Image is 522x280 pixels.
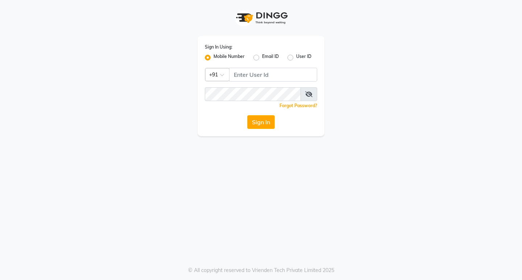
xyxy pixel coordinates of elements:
label: Email ID [262,53,279,62]
img: logo1.svg [232,7,290,29]
input: Username [205,87,301,101]
label: Sign In Using: [205,44,232,50]
a: Forgot Password? [279,103,317,108]
label: Mobile Number [214,53,245,62]
button: Sign In [247,115,275,129]
input: Username [229,68,317,82]
label: User ID [296,53,311,62]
